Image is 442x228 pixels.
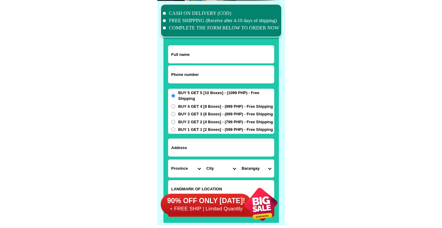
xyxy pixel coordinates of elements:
[171,112,175,116] input: BUY 3 GET 3 [6 Boxes] - (899 PHP) - Free Shipping
[178,127,273,133] span: BUY 1 GET 1 [2 Boxes] - (599 PHP) - Free Shipping
[161,196,252,206] h6: 90% OFF ONLY [DATE]!
[239,160,274,177] select: Select commune
[178,119,273,125] span: BUY 2 GET 2 [4 Boxes] - (799 PHP) - Free Shipping
[161,206,252,212] h6: + FREE SHIP | Limited Quantily
[168,46,274,63] input: Input full_name
[178,90,274,102] span: BUY 5 GET 5 [10 Boxes] - (1099 PHP) - Free Shipping
[178,111,273,117] span: BUY 3 GET 3 [6 Boxes] - (899 PHP) - Free Shipping
[163,10,279,17] li: CASH ON DELIVERY (COD)
[168,139,274,156] input: Input address
[171,128,175,131] input: BUY 1 GET 1 [2 Boxes] - (599 PHP) - Free Shipping
[178,104,273,110] span: BUY 4 GET 4 [8 Boxes] - (999 PHP) - Free Shipping
[163,24,279,32] li: COMPLETE THE FORM BELOW TO ORDER NOW
[163,17,279,24] li: FREE SHIPPING (Receive after 4-10 days of shipping)
[171,94,175,98] input: BUY 5 GET 5 [10 Boxes] - (1099 PHP) - Free Shipping
[204,160,239,177] select: Select district
[168,66,274,83] input: Input phone_number
[171,104,175,108] input: BUY 4 GET 4 [8 Boxes] - (999 PHP) - Free Shipping
[171,120,175,124] input: BUY 2 GET 2 [4 Boxes] - (799 PHP) - Free Shipping
[168,160,204,177] select: Select province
